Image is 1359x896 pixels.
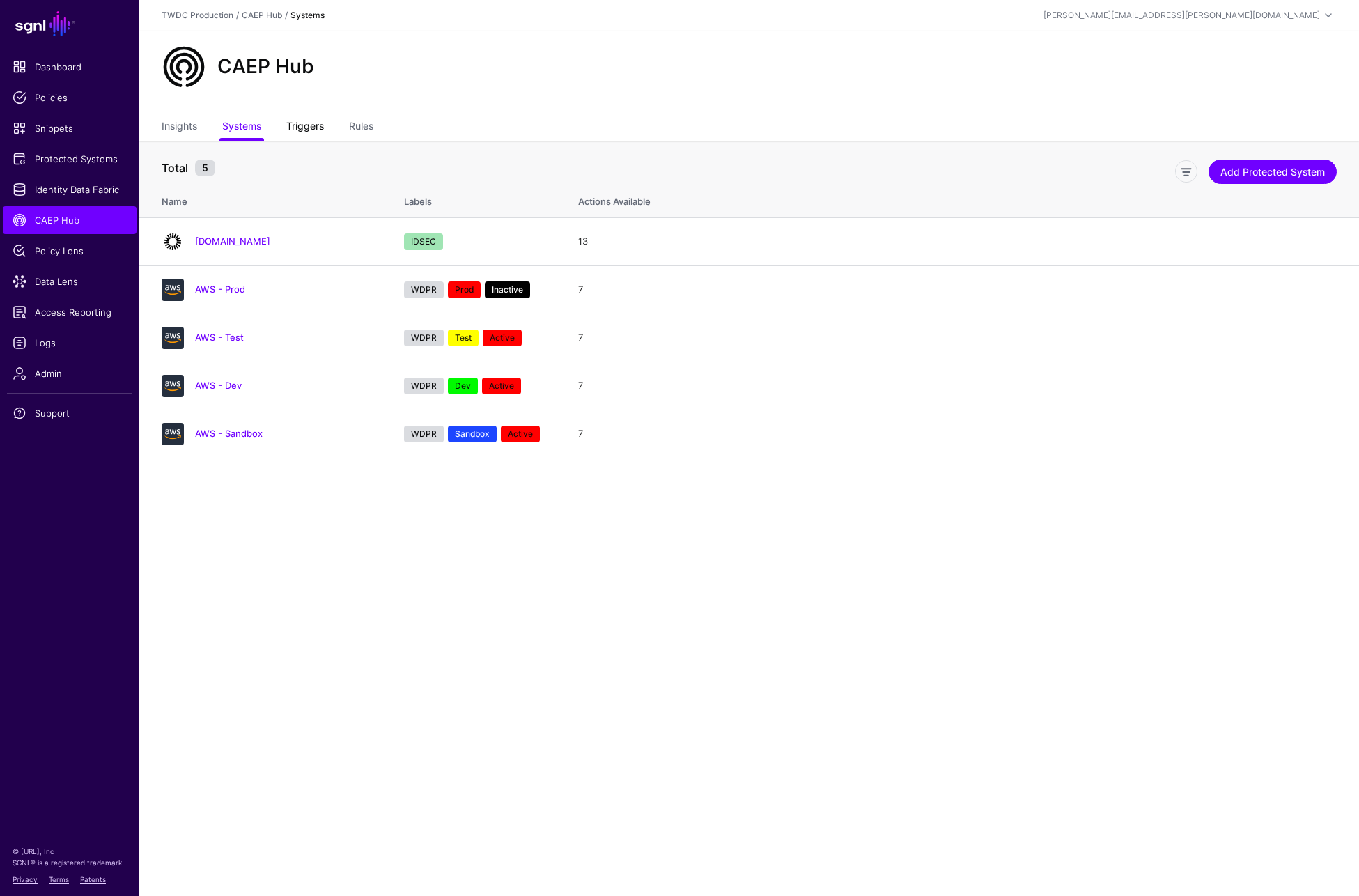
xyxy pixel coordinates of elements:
[13,406,127,420] span: Support
[485,281,530,298] span: Inactive
[80,875,106,883] a: Patents
[195,428,263,439] a: AWS - Sandbox
[404,378,444,394] span: WDPR
[3,298,137,326] a: Access Reporting
[282,9,290,22] div: /
[564,217,1359,265] td: 13
[8,8,131,39] a: SGNL
[3,329,137,357] a: Logs
[3,84,137,111] a: Policies
[162,114,197,141] a: Insights
[13,60,127,74] span: Dashboard
[222,114,261,141] a: Systems
[404,233,443,250] span: IDSEC
[286,114,324,141] a: Triggers
[564,314,1359,362] td: 7
[162,231,184,253] img: svg+xml;base64,PHN2ZyB3aWR0aD0iNjQiIGhlaWdodD0iNjQiIHZpZXdCb3g9IjAgMCA2NCA2NCIgZmlsbD0ibm9uZSIgeG...
[162,423,184,445] img: svg+xml;base64,PHN2ZyB3aWR0aD0iNjQiIGhlaWdodD0iNjQiIHZpZXdCb3g9IjAgMCA2NCA2NCIgZmlsbD0ibm9uZSIgeG...
[13,875,38,883] a: Privacy
[139,181,390,217] th: Name
[162,10,233,20] a: TWDC Production
[564,410,1359,458] td: 7
[3,237,137,265] a: Policy Lens
[3,114,137,142] a: Snippets
[162,161,188,175] strong: Total
[13,121,127,135] span: Snippets
[195,235,270,247] a: [DOMAIN_NAME]
[195,284,245,295] a: AWS - Prod
[233,9,242,22] div: /
[564,362,1359,410] td: 7
[13,213,127,227] span: CAEP Hub
[501,426,540,442] span: Active
[3,360,137,387] a: Admin
[49,875,69,883] a: Terms
[13,305,127,319] span: Access Reporting
[217,55,314,79] h2: CAEP Hub
[3,53,137,81] a: Dashboard
[13,91,127,105] span: Policies
[448,378,478,394] span: Dev
[3,206,137,234] a: CAEP Hub
[13,244,127,258] span: Policy Lens
[1209,160,1337,184] a: Add Protected System
[162,279,184,301] img: svg+xml;base64,PHN2ZyB3aWR0aD0iNjQiIGhlaWdodD0iNjQiIHZpZXdCb3g9IjAgMCA2NCA2NCIgZmlsbD0ibm9uZSIgeG...
[404,281,444,298] span: WDPR
[349,114,373,141] a: Rules
[390,181,564,217] th: Labels
[162,327,184,349] img: svg+xml;base64,PHN2ZyB3aWR0aD0iNjQiIGhlaWdodD0iNjQiIHZpZXdCb3g9IjAgMCA2NCA2NCIgZmlsbD0ibm9uZSIgeG...
[482,378,521,394] span: Active
[13,152,127,166] span: Protected Systems
[13,857,127,868] p: SGNL® is a registered trademark
[13,336,127,350] span: Logs
[195,160,215,176] small: 5
[448,426,497,442] span: Sandbox
[290,10,325,20] strong: Systems
[448,281,481,298] span: Prod
[242,10,282,20] a: CAEP Hub
[1043,9,1320,22] div: [PERSON_NAME][EMAIL_ADDRESS][PERSON_NAME][DOMAIN_NAME]
[3,176,137,203] a: Identity Data Fabric
[564,265,1359,314] td: 7
[3,145,137,173] a: Protected Systems
[404,330,444,346] span: WDPR
[162,375,184,397] img: svg+xml;base64,PHN2ZyB3aWR0aD0iNjQiIGhlaWdodD0iNjQiIHZpZXdCb3g9IjAgMCA2NCA2NCIgZmlsbD0ibm9uZSIgeG...
[564,181,1359,217] th: Actions Available
[13,846,127,857] p: © [URL], Inc
[404,426,444,442] span: WDPR
[195,332,244,343] a: AWS - Test
[3,268,137,295] a: Data Lens
[13,183,127,196] span: Identity Data Fabric
[483,330,522,346] span: Active
[448,330,479,346] span: Test
[195,380,242,391] a: AWS - Dev
[13,366,127,380] span: Admin
[13,275,127,288] span: Data Lens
